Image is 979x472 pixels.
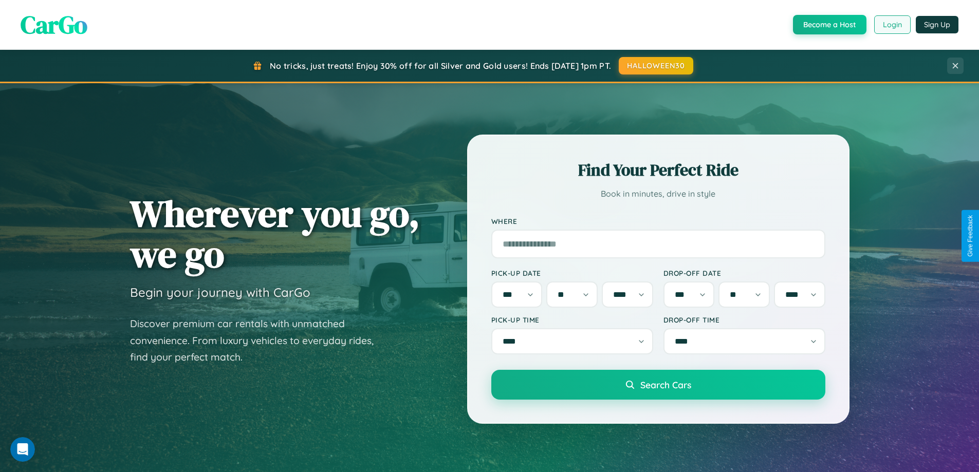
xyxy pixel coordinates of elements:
[663,269,825,277] label: Drop-off Date
[21,8,87,42] span: CarGo
[491,217,825,225] label: Where
[916,16,958,33] button: Sign Up
[640,379,691,390] span: Search Cars
[491,159,825,181] h2: Find Your Perfect Ride
[270,61,611,71] span: No tricks, just treats! Enjoy 30% off for all Silver and Gold users! Ends [DATE] 1pm PT.
[491,315,653,324] label: Pick-up Time
[10,437,35,462] iframe: Intercom live chat
[130,193,420,274] h1: Wherever you go, we go
[967,215,974,257] div: Give Feedback
[491,186,825,201] p: Book in minutes, drive in style
[793,15,866,34] button: Become a Host
[130,315,387,366] p: Discover premium car rentals with unmatched convenience. From luxury vehicles to everyday rides, ...
[874,15,911,34] button: Login
[491,269,653,277] label: Pick-up Date
[491,370,825,400] button: Search Cars
[130,285,310,300] h3: Begin your journey with CarGo
[619,57,693,74] button: HALLOWEEN30
[663,315,825,324] label: Drop-off Time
